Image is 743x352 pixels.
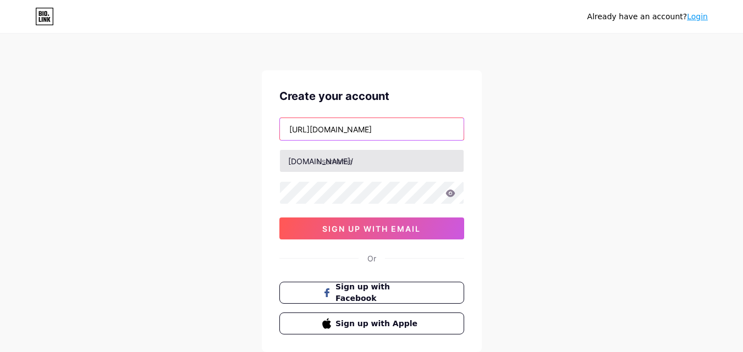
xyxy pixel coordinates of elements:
[280,150,464,172] input: username
[587,11,708,23] div: Already have an account?
[322,224,421,233] span: sign up with email
[288,155,353,167] div: [DOMAIN_NAME]/
[335,281,421,304] span: Sign up with Facebook
[279,88,464,104] div: Create your account
[367,253,376,264] div: Or
[687,12,708,21] a: Login
[335,318,421,329] span: Sign up with Apple
[280,118,464,140] input: Email
[279,282,464,304] button: Sign up with Facebook
[279,312,464,334] button: Sign up with Apple
[279,217,464,239] button: sign up with email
